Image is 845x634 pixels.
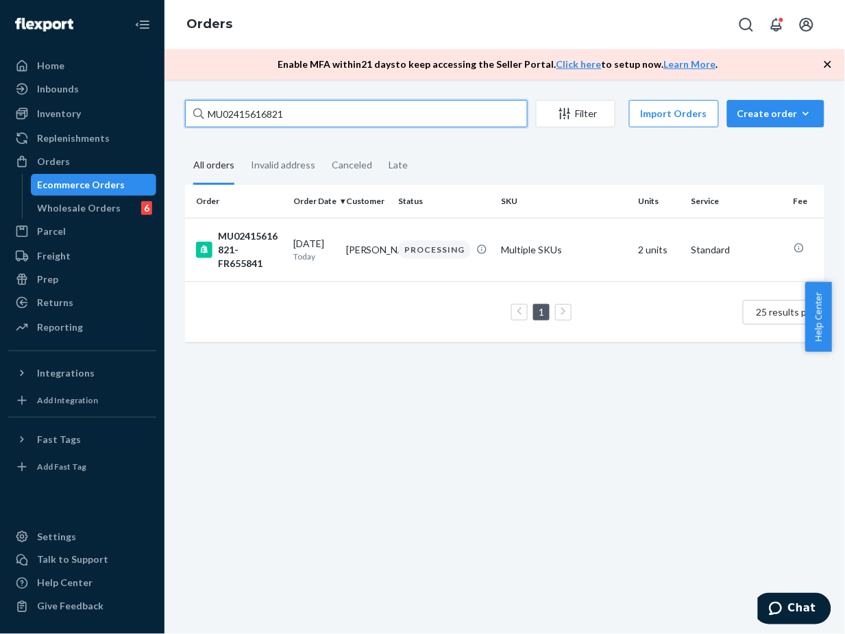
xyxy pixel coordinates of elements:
a: Parcel [8,220,156,242]
th: Service [685,185,788,218]
a: Inbounds [8,78,156,100]
a: Returns [8,292,156,314]
div: [DATE] [293,237,335,262]
div: Filter [537,107,615,121]
div: Parcel [37,225,66,238]
button: Open notifications [763,11,790,38]
div: Talk to Support [37,553,108,567]
div: Reporting [37,320,83,334]
div: Inventory [37,107,81,121]
div: Replenishments [37,131,110,145]
a: Click here [556,58,602,70]
span: 25 results per page [757,306,840,318]
button: Close Navigation [129,11,156,38]
button: Open Search Box [733,11,760,38]
div: Customer [346,195,388,207]
a: Help Center [8,572,156,594]
div: Integrations [37,366,95,380]
button: Help Center [805,282,832,352]
div: MU02415616821-FR655841 [196,229,282,270]
div: Home [37,59,64,73]
button: Give Feedback [8,596,156,618]
button: Import Orders [629,100,719,127]
p: Standard [691,243,783,257]
p: Enable MFA within 21 days to keep accessing the Seller Portal. to setup now. . [278,58,718,71]
a: Inventory [8,103,156,125]
div: Canceled [332,147,372,183]
input: Search orders [185,100,528,127]
td: Multiple SKUs [495,218,633,281]
button: Fast Tags [8,429,156,451]
div: Prep [37,272,58,286]
a: Orders [8,151,156,173]
div: Inbounds [37,82,79,96]
a: Ecommerce Orders [31,174,157,196]
a: Prep [8,268,156,290]
a: Learn More [664,58,716,70]
div: Freight [37,249,71,263]
a: Home [8,55,156,77]
img: Flexport logo [15,18,73,31]
div: Late [389,147,408,183]
div: Add Integration [37,394,98,406]
div: 6 [141,201,152,215]
a: Add Fast Tag [8,456,156,478]
div: Add Fast Tag [37,461,86,472]
th: Order [185,185,288,218]
div: Ecommerce Orders [38,178,125,192]
div: Create order [737,107,814,121]
th: Status [393,185,495,218]
iframe: Opens a widget where you can chat to one of our agents [758,593,831,627]
div: Orders [37,155,70,168]
a: Page 1 is your current page [536,306,547,318]
button: Create order [727,100,824,127]
div: Help Center [37,576,93,590]
div: All orders [193,147,234,185]
td: 2 units [633,218,685,281]
div: Returns [37,296,73,309]
ol: breadcrumbs [175,5,243,45]
a: Orders [186,16,232,31]
a: Settings [8,526,156,548]
th: SKU [495,185,633,218]
a: Wholesale Orders6 [31,197,157,219]
button: Filter [536,100,615,127]
th: Units [633,185,685,218]
button: Integrations [8,362,156,384]
a: Add Integration [8,390,156,411]
a: Freight [8,245,156,267]
div: PROCESSING [398,240,471,259]
td: [PERSON_NAME] [341,218,393,281]
div: Settings [37,530,76,544]
div: Invalid address [251,147,315,183]
div: Give Feedback [37,600,103,613]
button: Open account menu [793,11,820,38]
button: Talk to Support [8,549,156,571]
a: Replenishments [8,127,156,149]
a: Reporting [8,316,156,338]
th: Order Date [288,185,341,218]
div: Wholesale Orders [38,201,121,215]
div: Fast Tags [37,433,81,446]
p: Today [293,251,335,262]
